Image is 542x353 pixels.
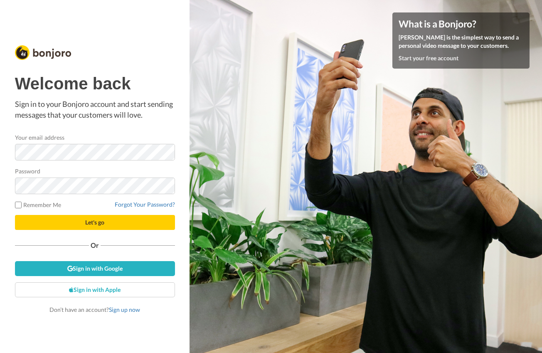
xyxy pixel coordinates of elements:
label: Password [15,167,41,175]
span: Let's go [85,219,104,226]
label: Your email address [15,133,64,142]
h4: What is a Bonjoro? [399,19,523,29]
h1: Welcome back [15,74,175,93]
a: Start your free account [399,54,458,62]
input: Remember Me [15,202,22,208]
a: Sign in with Apple [15,282,175,297]
p: Sign in to your Bonjoro account and start sending messages that your customers will love. [15,99,175,120]
a: Sign up now [109,306,140,313]
p: [PERSON_NAME] is the simplest way to send a personal video message to your customers. [399,33,523,50]
span: Or [89,242,101,248]
span: Don’t have an account? [49,306,140,313]
a: Forgot Your Password? [115,201,175,208]
label: Remember Me [15,200,62,209]
button: Let's go [15,215,175,230]
a: Sign in with Google [15,261,175,276]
